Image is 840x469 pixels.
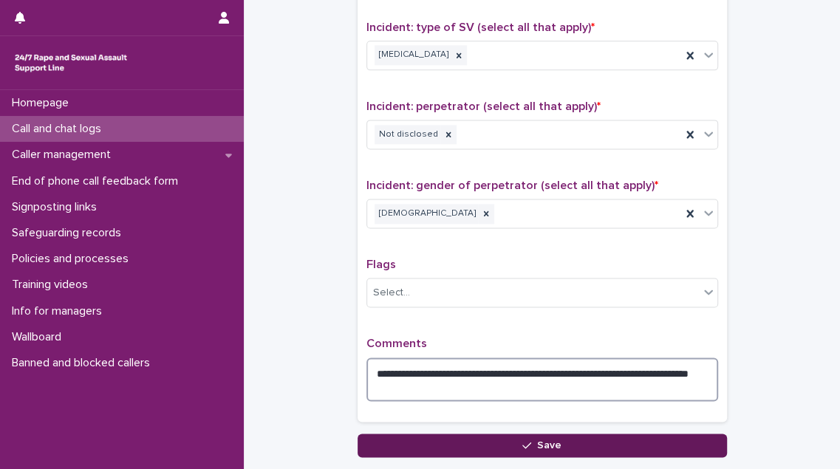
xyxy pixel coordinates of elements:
div: [MEDICAL_DATA] [375,45,451,65]
p: End of phone call feedback form [6,174,190,188]
div: [DEMOGRAPHIC_DATA] [375,204,478,224]
p: Training videos [6,278,100,292]
div: Select... [373,285,410,301]
img: rhQMoQhaT3yELyF149Cw [12,48,130,78]
div: Not disclosed [375,125,440,145]
span: Comments [366,338,427,349]
p: Info for managers [6,304,114,318]
p: Safeguarding records [6,226,133,240]
p: Signposting links [6,200,109,214]
p: Banned and blocked callers [6,356,162,370]
span: Incident: gender of perpetrator (select all that apply) [366,179,658,191]
span: Incident: type of SV (select all that apply) [366,21,595,33]
p: Wallboard [6,330,73,344]
span: Incident: perpetrator (select all that apply) [366,100,601,112]
p: Caller management [6,148,123,162]
p: Call and chat logs [6,122,113,136]
p: Policies and processes [6,252,140,266]
span: Flags [366,259,396,270]
button: Save [358,434,727,457]
span: Save [537,440,561,451]
p: Homepage [6,96,81,110]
